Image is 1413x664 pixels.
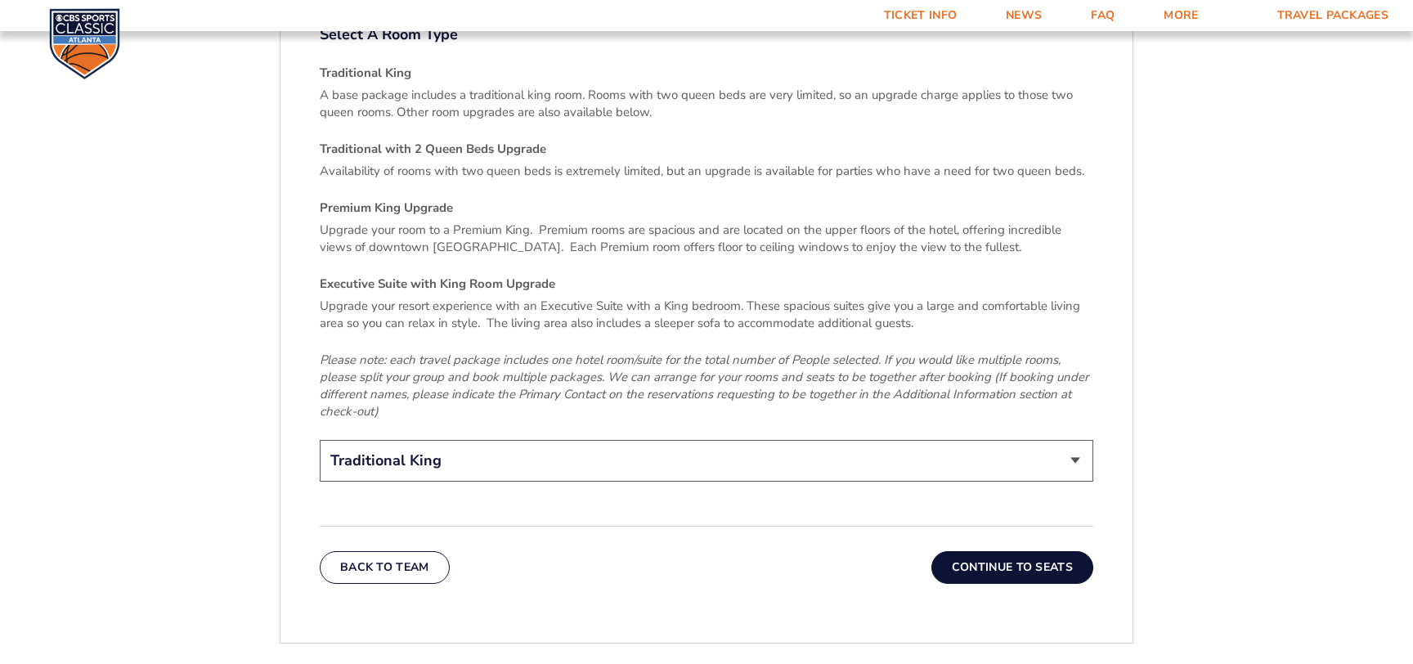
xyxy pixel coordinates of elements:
[320,222,1093,256] p: Upgrade your room to a Premium King. Premium rooms are spacious and are located on the upper floo...
[320,87,1093,121] p: A base package includes a traditional king room. Rooms with two queen beds are very limited, so a...
[320,25,1093,45] label: Select A Room Type
[931,551,1093,584] button: Continue To Seats
[49,8,120,79] img: CBS Sports Classic
[320,551,450,584] button: Back To Team
[320,298,1093,332] p: Upgrade your resort experience with an Executive Suite with a King bedroom. These spacious suites...
[320,163,1093,180] p: Availability of rooms with two queen beds is extremely limited, but an upgrade is available for p...
[320,200,1093,217] h4: Premium King Upgrade
[320,141,1093,158] h4: Traditional with 2 Queen Beds Upgrade
[320,276,1093,293] h4: Executive Suite with King Room Upgrade
[320,352,1088,419] em: Please note: each travel package includes one hotel room/suite for the total number of People sel...
[320,65,1093,82] h4: Traditional King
